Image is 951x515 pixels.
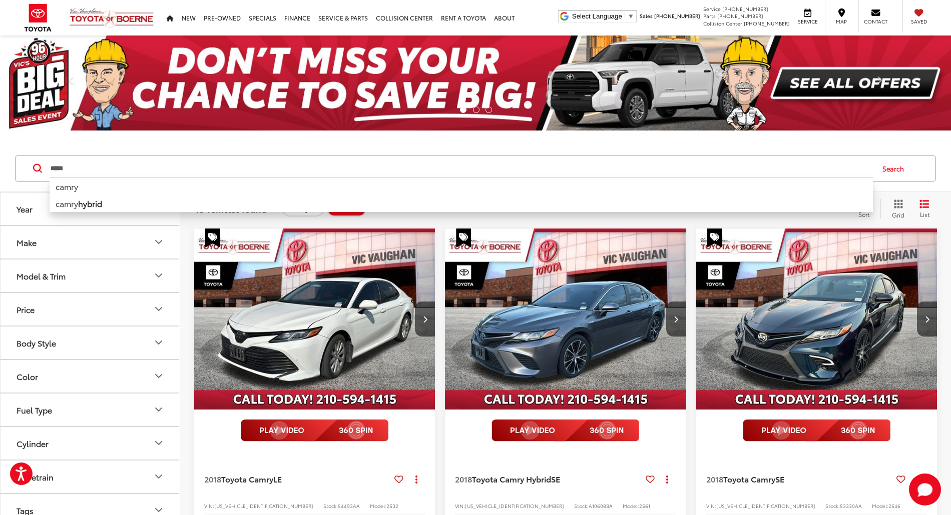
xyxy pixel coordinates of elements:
button: ColorColor [1,360,181,392]
div: 2018 Toyota Camry Hybrid SE 0 [444,228,687,409]
button: Search [873,156,918,181]
div: Make [17,237,37,247]
button: Actions [909,470,927,487]
button: Toggle Chat Window [909,473,941,505]
div: Color [153,370,165,382]
button: Fuel TypeFuel Type [1,393,181,426]
a: Select Language​ [572,12,634,20]
button: Next image [666,301,686,336]
span: Special [456,228,471,247]
span: 53330AA [840,502,862,509]
span: [PHONE_NUMBER] [744,19,790,27]
span: Contact [864,18,887,25]
div: 2018 Toyota Camry SE 0 [696,228,938,409]
span: [US_VEHICLE_IDENTIFICATION_NUMBER] [214,502,313,509]
button: Actions [407,470,425,487]
img: 2018 Toyota Camry SE [696,228,938,410]
div: Body Style [153,336,165,348]
span: VIN: [204,502,214,509]
span: Stock: [574,502,589,509]
button: YearYear [1,192,181,225]
a: 2018 Toyota Camry SE2018 Toyota Camry SE2018 Toyota Camry SE2018 Toyota Camry SE [696,228,938,409]
a: 2018Toyota CamrySE [706,473,892,484]
span: dropdown dots [666,475,668,483]
div: Tags [17,505,34,515]
div: Fuel Type [153,403,165,415]
a: 2018 Toyota Camry LE2018 Toyota Camry LE2018 Toyota Camry LE2018 Toyota Camry LE [194,228,436,409]
span: Service [703,5,721,12]
li: camry [50,177,873,195]
span: 54493AA [338,502,360,509]
span: Sort [858,210,869,218]
span: Toyota Camry [221,473,273,484]
div: Body Style [17,338,56,347]
span: Saved [908,18,930,25]
button: Grid View [880,199,912,219]
img: full motion video [492,419,639,441]
button: PricePrice [1,293,181,325]
span: 2018 [706,473,723,484]
svg: Start Chat [909,473,941,505]
div: Make [153,236,165,248]
span: Grid [892,210,904,219]
img: Vic Vaughan Toyota of Boerne [69,7,154,28]
span: ​ [625,12,625,20]
div: Price [153,303,165,315]
span: [PHONE_NUMBER] [717,12,763,19]
span: VIN: [455,502,465,509]
span: Clear All [334,205,360,213]
img: 2018 Toyota Camry Hybrid SE [444,228,687,410]
button: Model & TrimModel & Trim [1,259,181,292]
b: hybrid [78,197,102,209]
div: Cylinder [17,438,49,448]
button: DrivetrainDrivetrain [1,460,181,493]
span: Model: [623,502,639,509]
span: A10608BA [589,502,613,509]
span: [PHONE_NUMBER] [722,5,768,12]
li: camry [50,195,873,212]
button: Next image [917,301,937,336]
div: Fuel Type [17,405,52,414]
span: ▼ [628,12,634,20]
span: Toyota Camry [723,473,775,484]
button: Next image [415,301,435,336]
button: Actions [659,470,676,487]
img: full motion video [241,419,388,441]
span: SE [775,473,784,484]
div: Price [17,304,35,314]
span: Stock: [825,502,840,509]
span: 2018 [455,473,472,484]
span: LE [273,473,282,484]
img: 2018 Toyota Camry LE [194,228,436,410]
div: Model & Trim [17,271,66,280]
input: Search by Make, Model, or Keyword [50,156,873,180]
button: Body StyleBody Style [1,326,181,359]
div: Color [17,371,38,381]
span: List [919,210,929,218]
span: [US_VEHICLE_IDENTIFICATION_NUMBER] [465,502,564,509]
div: Drivetrain [153,470,165,482]
span: Service [796,18,819,25]
span: 2546 [888,502,900,509]
span: 2532 [386,502,398,509]
span: Special [707,228,722,247]
span: [US_VEHICLE_IDENTIFICATION_NUMBER] [716,502,815,509]
div: Year [17,204,33,213]
span: Stock: [323,502,338,509]
img: full motion video [743,419,890,441]
div: Cylinder [153,437,165,449]
button: List View [912,199,937,219]
span: Toyota Camry Hybrid [472,473,551,484]
span: Model: [370,502,386,509]
span: dropdown dots [415,475,417,483]
span: SE [551,473,560,484]
span: Select Language [572,12,622,20]
a: 2018Toyota CamryLE [204,473,390,484]
span: VIN: [706,502,716,509]
span: 2018 [204,473,221,484]
button: MakeMake [1,226,181,258]
div: 2018 Toyota Camry LE 0 [194,228,436,409]
a: 2018 Toyota Camry Hybrid SE2018 Toyota Camry Hybrid SE2018 Toyota Camry Hybrid SE2018 Toyota Camr... [444,228,687,409]
span: Collision Center [703,19,742,27]
span: Special [205,228,220,247]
